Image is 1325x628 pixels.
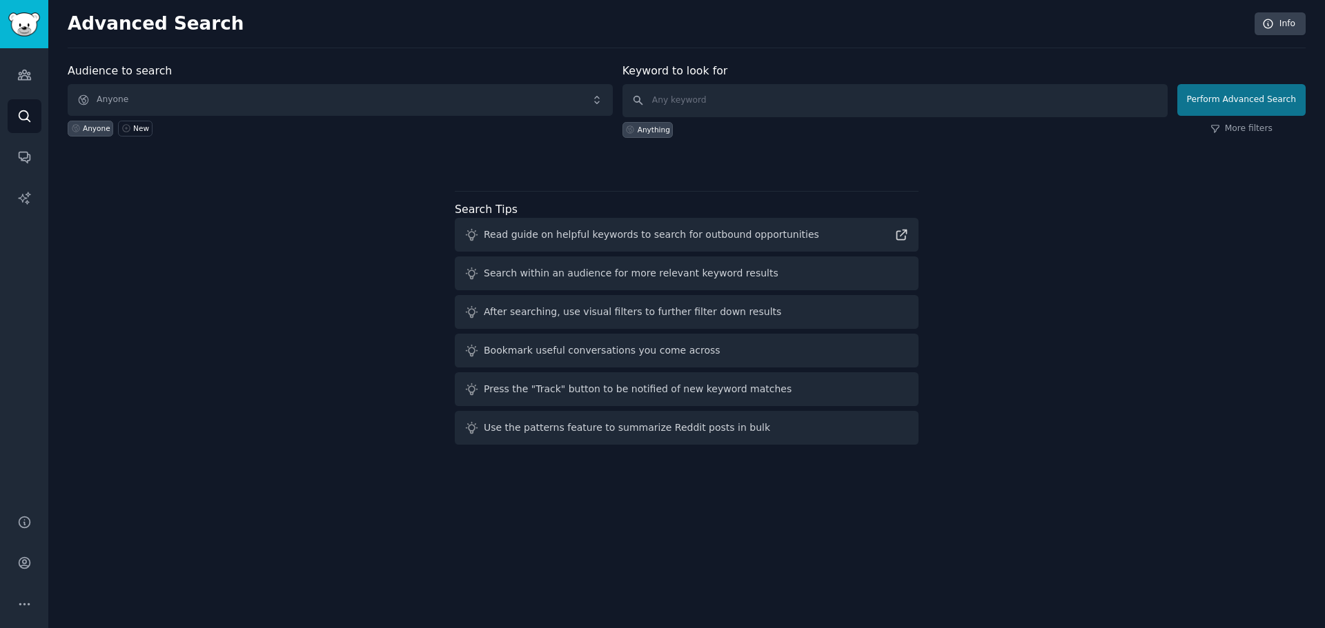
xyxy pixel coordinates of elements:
[484,227,819,242] div: Read guide on helpful keywords to search for outbound opportunities
[484,382,792,396] div: Press the "Track" button to be notified of new keyword matches
[622,84,1168,117] input: Any keyword
[1177,84,1306,116] button: Perform Advanced Search
[8,12,40,37] img: GummySearch logo
[68,84,613,116] button: Anyone
[484,305,781,319] div: After searching, use visual filters to further filter down results
[118,121,152,136] a: New
[484,343,720,358] div: Bookmark useful conversations you come across
[638,125,670,134] div: Anything
[484,421,770,435] div: Use the patterns feature to summarize Reddit posts in bulk
[1210,123,1273,135] a: More filters
[455,203,518,216] label: Search Tips
[68,64,172,77] label: Audience to search
[1255,12,1306,36] a: Info
[133,123,149,133] div: New
[622,64,728,77] label: Keyword to look for
[484,266,778,281] div: Search within an audience for more relevant keyword results
[83,123,110,133] div: Anyone
[68,13,1247,35] h2: Advanced Search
